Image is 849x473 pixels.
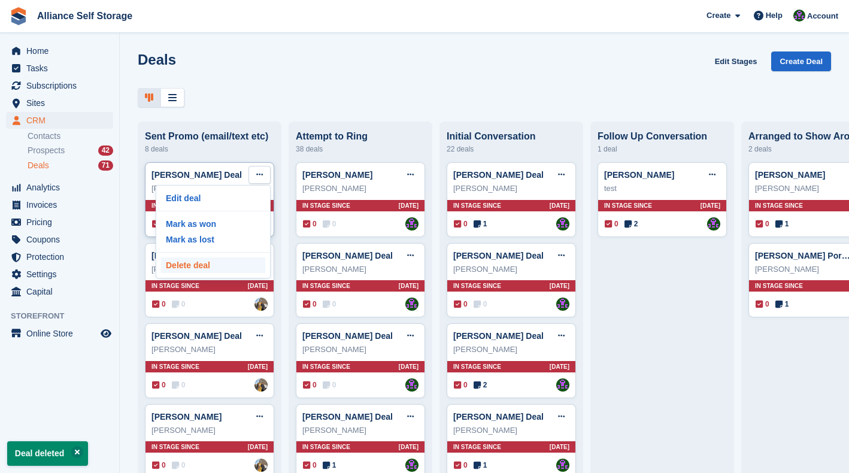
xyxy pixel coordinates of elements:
[28,159,113,172] a: Deals 71
[152,219,166,229] span: 0
[6,266,113,283] a: menu
[302,362,350,371] span: In stage since
[405,378,419,392] a: Romilly Norton
[771,51,831,71] a: Create Deal
[145,142,274,156] div: 8 deals
[302,442,350,451] span: In stage since
[151,251,242,260] a: [PERSON_NAME] Deal
[550,442,569,451] span: [DATE]
[323,380,336,390] span: 0
[6,214,113,231] a: menu
[151,425,268,436] div: [PERSON_NAME]
[296,131,425,142] div: Attempt to Ring
[151,331,242,341] a: [PERSON_NAME] Deal
[26,214,98,231] span: Pricing
[248,362,268,371] span: [DATE]
[6,196,113,213] a: menu
[755,281,803,290] span: In stage since
[26,196,98,213] span: Invoices
[556,378,569,392] img: Romilly Norton
[302,344,419,356] div: [PERSON_NAME]
[6,112,113,129] a: menu
[248,442,268,451] span: [DATE]
[28,144,113,157] a: Prospects 42
[323,219,336,229] span: 0
[302,170,372,180] a: [PERSON_NAME]
[604,201,652,210] span: In stage since
[556,298,569,311] img: Romilly Norton
[405,459,419,472] img: Romilly Norton
[26,325,98,342] span: Online Store
[556,217,569,231] img: Romilly Norton
[26,77,98,94] span: Subscriptions
[152,380,166,390] span: 0
[550,362,569,371] span: [DATE]
[26,179,98,196] span: Analytics
[756,219,769,229] span: 0
[474,460,487,471] span: 1
[161,190,265,206] p: Edit deal
[474,219,487,229] span: 1
[161,216,265,232] a: Mark as won
[296,142,425,156] div: 38 deals
[151,362,199,371] span: In stage since
[399,362,419,371] span: [DATE]
[302,201,350,210] span: In stage since
[453,412,544,422] a: [PERSON_NAME] Deal
[26,95,98,111] span: Sites
[624,219,638,229] span: 2
[98,160,113,171] div: 71
[26,283,98,300] span: Capital
[302,183,419,195] div: [PERSON_NAME]
[710,51,762,71] a: Edit Stages
[151,281,199,290] span: In stage since
[474,299,487,310] span: 0
[556,459,569,472] img: Romilly Norton
[26,112,98,129] span: CRM
[399,442,419,451] span: [DATE]
[161,232,265,247] p: Mark as lost
[453,251,544,260] a: [PERSON_NAME] Deal
[756,299,769,310] span: 0
[766,10,783,22] span: Help
[474,380,487,390] span: 2
[254,459,268,472] img: Steve McLoughlin
[172,299,186,310] span: 0
[26,60,98,77] span: Tasks
[454,460,468,471] span: 0
[152,460,166,471] span: 0
[453,183,569,195] div: [PERSON_NAME]
[302,412,393,422] a: [PERSON_NAME] Deal
[254,378,268,392] img: Steve McLoughlin
[302,331,393,341] a: [PERSON_NAME] Deal
[793,10,805,22] img: Romilly Norton
[453,425,569,436] div: [PERSON_NAME]
[405,298,419,311] a: Romilly Norton
[598,142,727,156] div: 1 deal
[145,131,274,142] div: Sent Promo (email/text etc)
[707,217,720,231] a: Romilly Norton
[453,344,569,356] div: [PERSON_NAME]
[151,183,268,195] div: [PERSON_NAME]
[152,299,166,310] span: 0
[26,266,98,283] span: Settings
[605,219,618,229] span: 0
[302,425,419,436] div: [PERSON_NAME]
[254,298,268,311] img: Steve McLoughlin
[6,43,113,59] a: menu
[454,380,468,390] span: 0
[32,6,137,26] a: Alliance Self Storage
[775,299,789,310] span: 1
[10,7,28,25] img: stora-icon-8386f47178a22dfd0bd8f6a31ec36ba5ce8667c1dd55bd0f319d3a0aa187defe.svg
[161,257,265,273] a: Delete deal
[172,460,186,471] span: 0
[151,442,199,451] span: In stage since
[138,51,176,68] h1: Deals
[6,95,113,111] a: menu
[6,248,113,265] a: menu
